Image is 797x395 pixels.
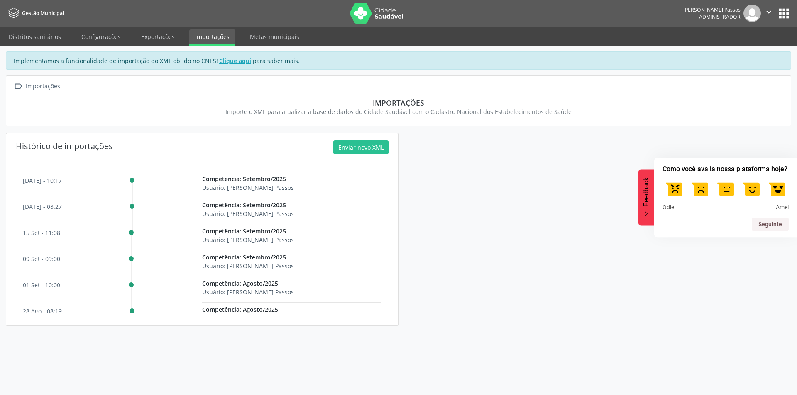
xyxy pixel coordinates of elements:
p: Competência: Agosto/2025 [202,279,381,288]
p: 01 set - 10:00 [23,281,60,289]
span: Feedback [643,177,650,206]
span: Odiei [663,204,675,211]
span: Usuário: [PERSON_NAME] Passos [202,236,294,244]
p: Competência: Setembro/2025 [202,201,381,209]
p: 28 ago - 08:19 [23,307,62,315]
button: apps [777,6,791,21]
a: Importações [189,29,235,46]
a: Distritos sanitários [3,29,67,44]
i:  [764,7,773,17]
span: Administrador [699,13,741,20]
span: Usuário: [PERSON_NAME] Passos [202,262,294,270]
p: Competência: Agosto/2025 [202,305,381,314]
button: Enviar novo XML [333,140,389,154]
p: [DATE] - 10:17 [23,176,62,185]
span: Usuário: [PERSON_NAME] Passos [202,184,294,191]
div: Importações [18,98,779,107]
h2: Como você avalia nossa plataforma hoje? Select an option from 1 to 5, with 1 being Odiei and 5 be... [663,164,789,174]
a: Gestão Municipal [6,6,64,20]
a: Clique aqui [218,56,253,65]
span: Amei [776,204,789,211]
p: [DATE] - 08:27 [23,202,62,211]
p: Competência: Setembro/2025 [202,227,381,235]
div: Como você avalia nossa plataforma hoje? Select an option from 1 to 5, with 1 being Odiei and 5 be... [654,158,797,238]
button:  [761,5,777,22]
button: Feedback - Ocultar pesquisa [638,169,654,225]
a:  Importações [12,80,61,92]
div: [PERSON_NAME] Passos [683,6,741,13]
u: Clique aqui [219,57,251,65]
span: Usuário: [PERSON_NAME] Passos [202,210,294,218]
div: Implementamos a funcionalidade de importação do XML obtido no CNES! para saber mais. [6,51,791,70]
a: Metas municipais [244,29,305,44]
p: 09 set - 09:00 [23,254,60,263]
p: Competência: Setembro/2025 [202,253,381,262]
div: Importe o XML para atualizar a base de dados do Cidade Saudável com o Cadastro Nacional dos Estab... [18,107,779,116]
div: Importações [24,80,61,92]
a: Configurações [76,29,127,44]
i:  [12,80,24,92]
p: Competência: Setembro/2025 [202,174,381,183]
div: Histórico de importações [16,140,113,154]
p: 15 set - 11:08 [23,228,60,237]
img: img [743,5,761,22]
span: Gestão Municipal [22,10,64,17]
button: Próxima pergunta [752,218,789,231]
div: Como você avalia nossa plataforma hoje? Select an option from 1 to 5, with 1 being Odiei and 5 be... [663,177,789,211]
span: Usuário: [PERSON_NAME] Passos [202,288,294,296]
a: Exportações [135,29,181,44]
